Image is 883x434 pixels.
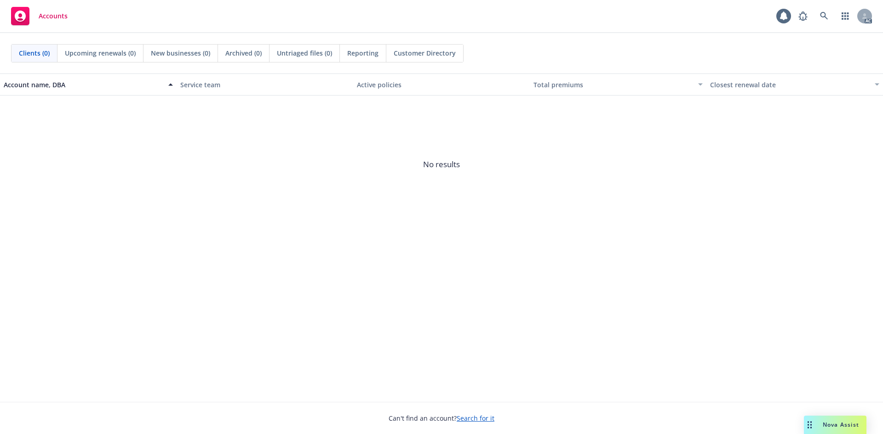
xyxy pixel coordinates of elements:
[533,80,693,90] div: Total premiums
[815,7,833,25] a: Search
[794,7,812,25] a: Report a Bug
[177,73,353,96] button: Service team
[353,73,530,96] button: Active policies
[804,416,815,434] div: Drag to move
[823,421,859,428] span: Nova Assist
[836,7,854,25] a: Switch app
[39,12,68,20] span: Accounts
[394,48,456,58] span: Customer Directory
[530,73,706,96] button: Total premiums
[457,414,494,423] a: Search for it
[277,48,332,58] span: Untriaged files (0)
[4,80,163,90] div: Account name, DBA
[706,73,883,96] button: Closest renewal date
[804,416,866,434] button: Nova Assist
[65,48,136,58] span: Upcoming renewals (0)
[19,48,50,58] span: Clients (0)
[180,80,350,90] div: Service team
[151,48,210,58] span: New businesses (0)
[225,48,262,58] span: Archived (0)
[347,48,378,58] span: Reporting
[357,80,526,90] div: Active policies
[389,413,494,423] span: Can't find an account?
[710,80,869,90] div: Closest renewal date
[7,3,71,29] a: Accounts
